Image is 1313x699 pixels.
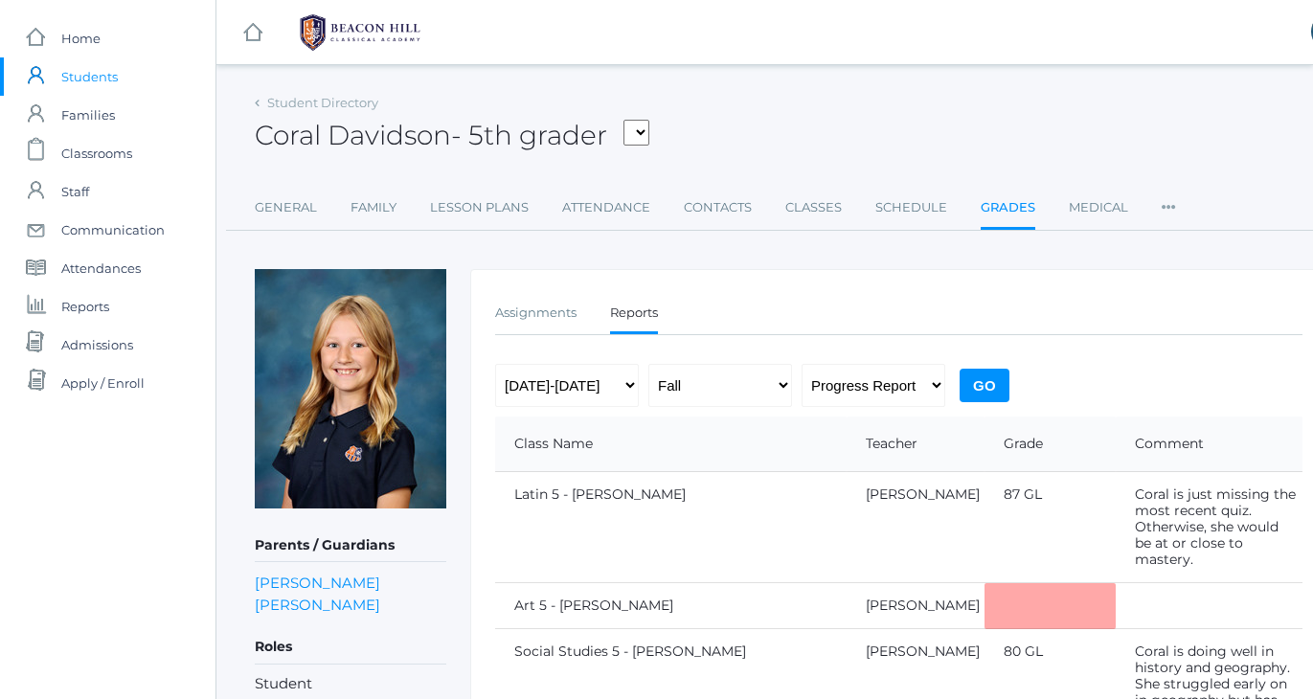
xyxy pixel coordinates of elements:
th: Class Name [495,417,847,472]
span: Staff [61,172,89,211]
span: Reports [61,287,109,326]
a: [PERSON_NAME] [255,572,380,594]
a: Grades [981,189,1035,230]
li: Student [255,673,446,695]
th: Teacher [847,417,985,472]
h5: Parents / Guardians [255,530,446,562]
span: - 5th grader [451,119,607,151]
span: Communication [61,211,165,249]
a: [PERSON_NAME] [866,643,980,660]
a: Reports [610,294,658,335]
a: Schedule [875,189,947,227]
td: Latin 5 - [PERSON_NAME] [495,472,847,583]
a: Contacts [684,189,752,227]
a: Medical [1069,189,1128,227]
span: Students [61,57,118,96]
span: Attendances [61,249,141,287]
a: [PERSON_NAME] [255,594,380,616]
span: Home [61,19,101,57]
span: Classrooms [61,134,132,172]
input: Go [960,369,1009,402]
h5: Roles [255,631,446,664]
a: Lesson Plans [430,189,529,227]
a: Family [351,189,396,227]
a: General [255,189,317,227]
a: Classes [785,189,842,227]
th: Comment [1116,417,1302,472]
a: Student Directory [267,95,378,110]
span: Families [61,96,115,134]
td: 87 GL [985,472,1116,583]
th: Grade [985,417,1116,472]
a: [PERSON_NAME] [866,597,980,614]
h2: Coral Davidson [255,121,649,150]
img: 1_BHCALogos-05.png [288,9,432,56]
a: [PERSON_NAME] [866,485,980,503]
a: Attendance [562,189,650,227]
td: Art 5 - [PERSON_NAME] [495,583,847,629]
a: Assignments [495,294,577,332]
span: Apply / Enroll [61,364,145,402]
td: Coral is just missing the most recent quiz. Otherwise, she would be at or close to mastery. [1116,472,1302,583]
img: Coral Davidson [255,269,446,508]
span: Admissions [61,326,133,364]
